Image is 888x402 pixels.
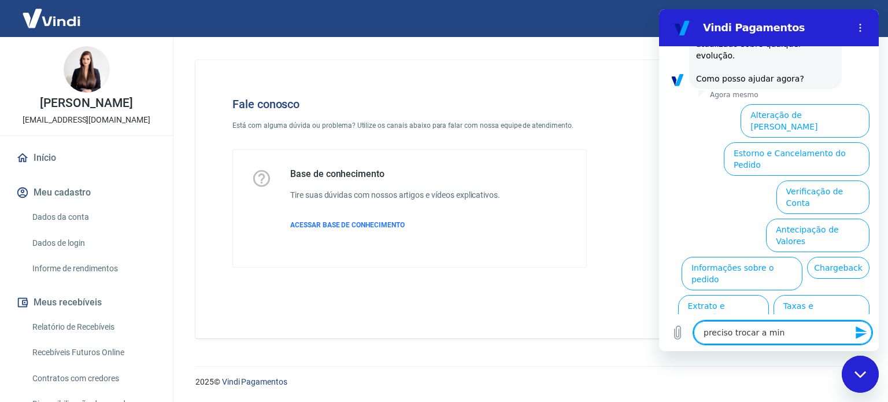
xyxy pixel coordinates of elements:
[14,1,89,36] img: Vindi
[290,221,405,229] span: ACESSAR BASE DE CONHECIMENTO
[28,231,159,255] a: Dados de login
[23,114,150,126] p: [EMAIL_ADDRESS][DOMAIN_NAME]
[28,367,159,390] a: Contratos com credores
[14,290,159,315] button: Meus recebíveis
[832,8,874,29] button: Sair
[40,97,132,109] p: [PERSON_NAME]
[290,189,500,201] h6: Tire suas dúvidas com nossos artigos e vídeos explicativos.
[290,220,500,230] a: ACESSAR BASE DE CONHECIMENTO
[232,97,587,111] h4: Fale conosco
[28,257,159,281] a: Informe de rendimentos
[64,46,110,93] img: c5a6d8a2-8c99-47e8-9de4-1faec4607961.jpeg
[636,79,812,233] img: Fale conosco
[14,180,159,205] button: Meu cadastro
[195,376,860,388] p: 2025 ©
[222,377,287,386] a: Vindi Pagamentos
[28,341,159,364] a: Recebíveis Futuros Online
[842,356,879,393] iframe: Botão para abrir a janela de mensagens, conversa em andamento
[659,9,879,351] iframe: Janela de mensagens
[28,205,159,229] a: Dados da conta
[232,120,587,131] p: Está com alguma dúvida ou problema? Utilize os canais abaixo para falar com nossa equipe de atend...
[290,168,500,180] h5: Base de conhecimento
[28,315,159,339] a: Relatório de Recebíveis
[14,145,159,171] a: Início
